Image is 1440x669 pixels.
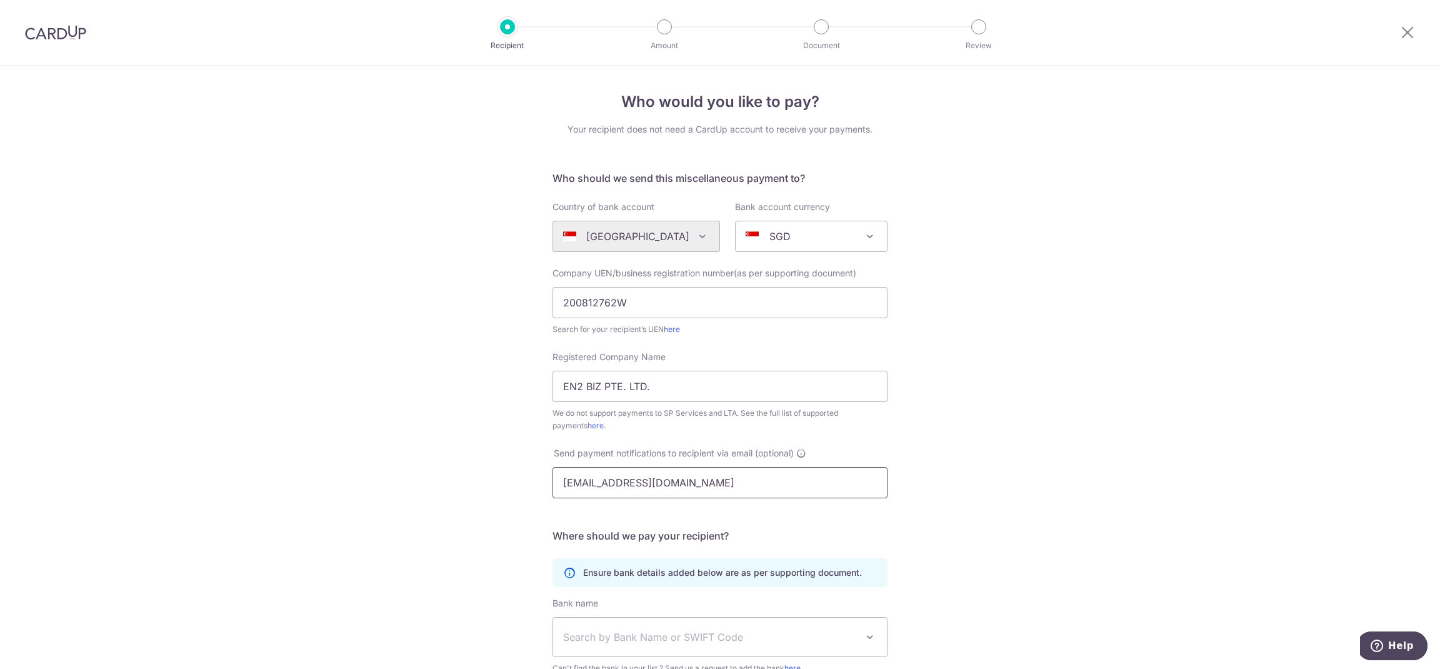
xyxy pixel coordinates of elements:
label: Bank name [552,597,598,610]
p: SGD [769,229,791,244]
p: Amount [618,39,711,52]
iframe: Opens a widget where you can find more information [1360,631,1427,663]
a: here [664,324,680,334]
img: CardUp [25,25,86,40]
label: Country of bank account [552,201,654,213]
p: Document [775,39,867,52]
span: SGD [736,221,887,251]
div: We do not support payments to SP Services and LTA. See the full list of supported payments . [552,407,887,432]
span: SGD [735,221,887,252]
p: Review [932,39,1025,52]
h5: Where should we pay your recipient? [552,528,887,543]
div: Your recipient does not need a CardUp account to receive your payments. [552,123,887,136]
div: Search for your recipient’s UEN [552,323,887,336]
span: Help [28,9,54,20]
span: Company UEN/business registration number(as per supporting document) [552,268,856,278]
a: here [587,421,604,430]
h4: Who would you like to pay? [552,91,887,113]
span: Send payment notifications to recipient via email (optional) [554,447,794,460]
span: Search by Bank Name or SWIFT Code [563,630,857,645]
p: Recipient [461,39,554,52]
h5: Who should we send this miscellaneous payment to? [552,171,887,186]
span: Registered Company Name [552,351,666,362]
input: Enter email address [552,467,887,498]
p: Ensure bank details added below are as per supporting document. [583,566,862,579]
label: Bank account currency [735,201,830,213]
